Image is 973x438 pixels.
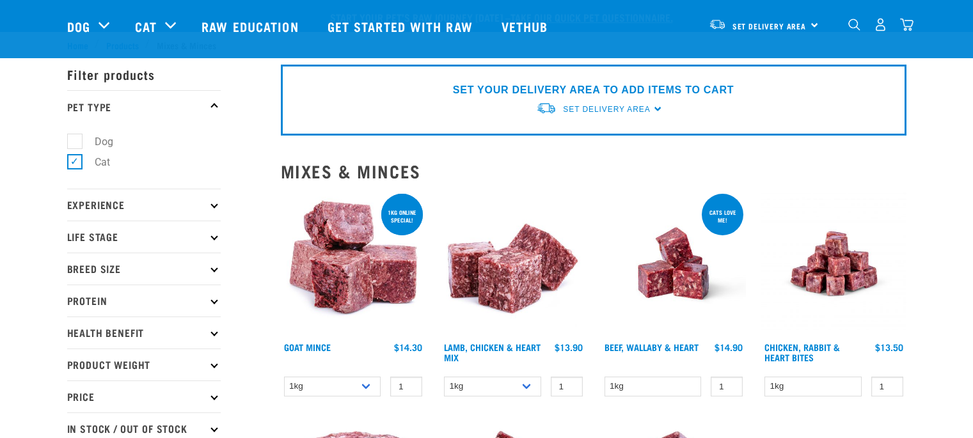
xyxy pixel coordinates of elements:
a: Chicken, Rabbit & Heart Bites [764,345,840,359]
p: Product Weight [67,348,221,380]
div: $14.30 [394,342,422,352]
input: 1 [711,377,743,396]
img: Chicken Rabbit Heart 1609 [761,191,906,336]
p: Life Stage [67,221,221,253]
a: Get started with Raw [315,1,489,52]
p: Experience [67,189,221,221]
p: Price [67,380,221,412]
img: Raw Essentials 2024 July2572 Beef Wallaby Heart [601,191,747,336]
div: 1kg online special! [381,203,423,230]
input: 1 [551,377,583,396]
a: Goat Mince [284,345,331,349]
img: van-moving.png [536,102,557,115]
div: $14.90 [715,342,743,352]
span: Set Delivery Area [732,24,807,28]
img: 1124 Lamb Chicken Heart Mix 01 [441,191,586,336]
div: $13.90 [555,342,583,352]
span: Set Delivery Area [563,105,650,114]
img: van-moving.png [709,19,726,30]
label: Cat [74,154,115,170]
h2: Mixes & Minces [281,161,906,181]
label: Dog [74,134,118,150]
p: Filter products [67,58,221,90]
input: 1 [390,377,422,396]
a: Vethub [489,1,564,52]
img: home-icon@2x.png [900,18,914,31]
a: Lamb, Chicken & Heart Mix [444,345,541,359]
a: Cat [135,17,157,36]
img: home-icon-1@2x.png [848,19,860,31]
p: Pet Type [67,90,221,122]
a: Beef, Wallaby & Heart [605,345,699,349]
div: $13.50 [875,342,903,352]
div: Cats love me! [702,203,743,230]
p: Health Benefit [67,317,221,348]
img: 1077 Wild Goat Mince 01 [281,191,426,336]
a: Dog [67,17,90,36]
p: SET YOUR DELIVERY AREA TO ADD ITEMS TO CART [453,82,734,98]
p: Breed Size [67,253,221,285]
img: user.png [874,18,887,31]
input: 1 [871,377,903,396]
p: Protein [67,285,221,317]
a: Raw Education [189,1,314,52]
